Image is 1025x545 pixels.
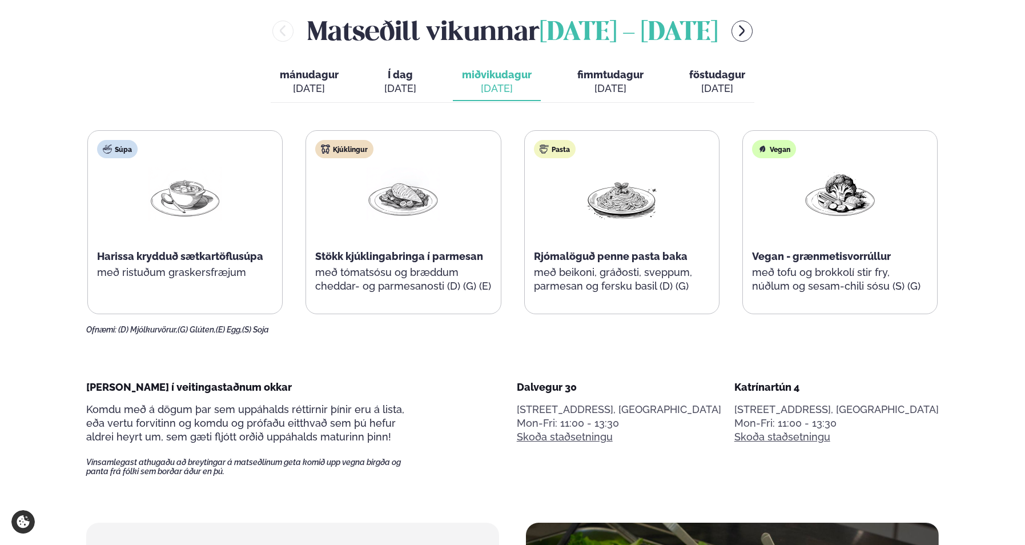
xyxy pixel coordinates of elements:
img: soup.svg [103,145,112,154]
button: föstudagur [DATE] [680,63,754,101]
button: menu-btn-left [272,21,294,42]
span: (S) Soja [242,325,269,334]
button: menu-btn-right [731,21,753,42]
img: chicken.svg [321,145,330,154]
span: (D) Mjólkurvörur, [118,325,178,334]
img: pasta.svg [540,145,549,154]
button: miðvikudagur [DATE] [453,63,541,101]
p: [STREET_ADDRESS], [GEOGRAPHIC_DATA] [517,403,721,416]
p: með beikoni, gráðosti, sveppum, parmesan og fersku basil (D) (G) [534,266,710,293]
p: með ristuðum graskersfræjum [97,266,273,279]
div: [DATE] [577,82,644,95]
a: Skoða staðsetningu [734,430,830,444]
span: (E) Egg, [216,325,242,334]
div: [DATE] [280,82,339,95]
img: Soup.png [148,167,222,221]
div: Mon-Fri: 11:00 - 13:30 [517,416,721,430]
button: Í dag [DATE] [375,63,425,101]
div: Kjúklingur [315,140,373,158]
div: Vegan [752,140,796,158]
div: [DATE] [689,82,745,95]
span: (G) Glúten, [178,325,216,334]
img: Chicken-breast.png [367,167,440,221]
div: Súpa [97,140,138,158]
div: Katrínartún 4 [734,380,939,394]
div: [DATE] [384,82,416,95]
span: föstudagur [689,69,745,81]
div: Dalvegur 30 [517,380,721,394]
span: [DATE] - [DATE] [540,21,718,46]
span: Í dag [384,68,416,82]
span: Vinsamlegast athugaðu að breytingar á matseðlinum geta komið upp vegna birgða og panta frá fólki ... [86,458,421,476]
img: Vegan.png [803,167,877,221]
a: Cookie settings [11,510,35,534]
span: Harissa krydduð sætkartöflusúpa [97,250,263,262]
span: Stökk kjúklingabringa í parmesan [315,250,483,262]
div: Pasta [534,140,576,158]
span: Komdu með á dögum þar sem uppáhalds réttirnir þínir eru á lista, eða vertu forvitinn og komdu og ... [86,403,404,443]
span: Rjómalöguð penne pasta baka [534,250,688,262]
span: mánudagur [280,69,339,81]
span: Vegan - grænmetisvorrúllur [752,250,891,262]
span: miðvikudagur [462,69,532,81]
img: Vegan.svg [758,145,767,154]
p: [STREET_ADDRESS], [GEOGRAPHIC_DATA] [734,403,939,416]
span: [PERSON_NAME] í veitingastaðnum okkar [86,381,292,393]
a: Skoða staðsetningu [517,430,613,444]
h2: Matseðill vikunnar [307,12,718,49]
span: Ofnæmi: [86,325,116,334]
p: með tómatsósu og bræddum cheddar- og parmesanosti (D) (G) (E) [315,266,491,293]
button: fimmtudagur [DATE] [568,63,653,101]
p: með tofu og brokkolí stir fry, núðlum og sesam-chili sósu (S) (G) [752,266,928,293]
div: Mon-Fri: 11:00 - 13:30 [734,416,939,430]
button: mánudagur [DATE] [271,63,348,101]
div: [DATE] [462,82,532,95]
span: fimmtudagur [577,69,644,81]
img: Spagetti.png [585,167,658,221]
